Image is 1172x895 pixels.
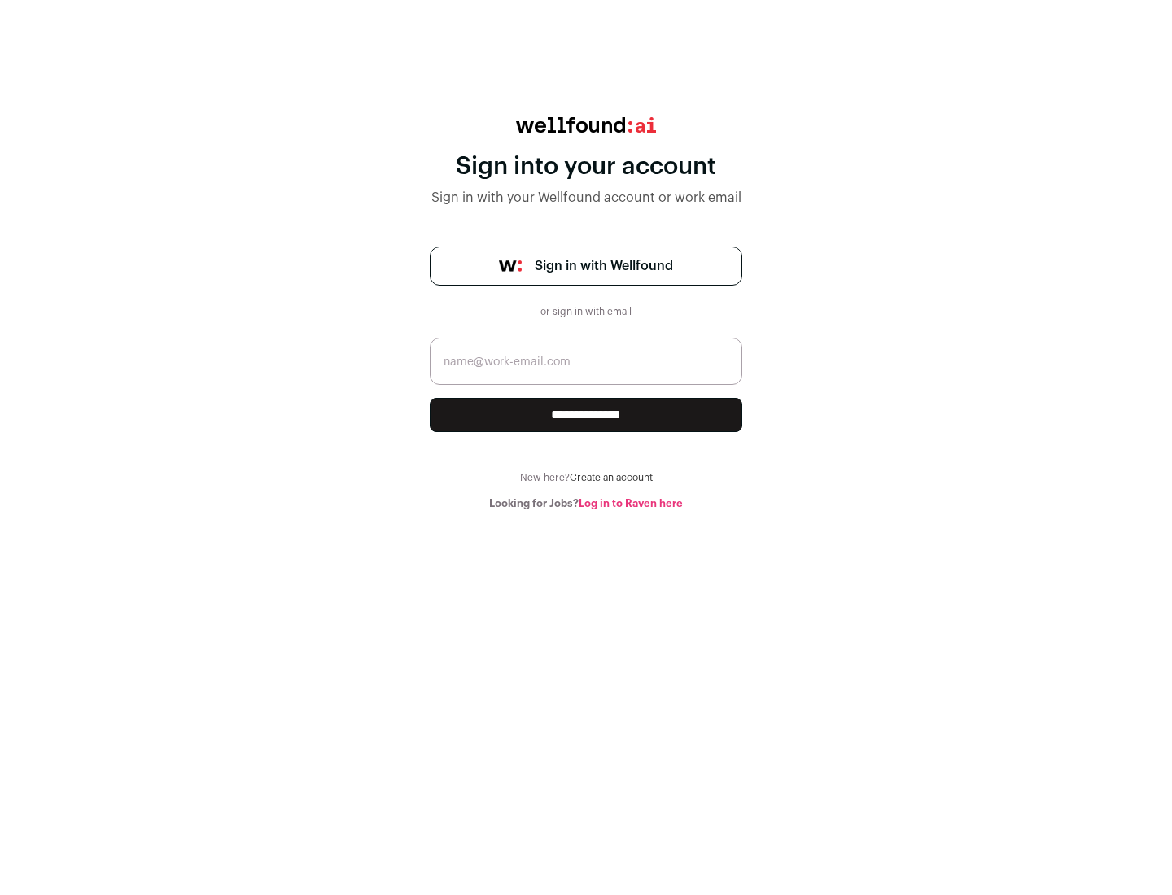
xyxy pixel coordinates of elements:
[579,498,683,509] a: Log in to Raven here
[534,305,638,318] div: or sign in with email
[430,338,742,385] input: name@work-email.com
[430,497,742,510] div: Looking for Jobs?
[430,152,742,181] div: Sign into your account
[499,260,522,272] img: wellfound-symbol-flush-black-fb3c872781a75f747ccb3a119075da62bfe97bd399995f84a933054e44a575c4.png
[516,117,656,133] img: wellfound:ai
[570,473,653,482] a: Create an account
[430,247,742,286] a: Sign in with Wellfound
[430,471,742,484] div: New here?
[535,256,673,276] span: Sign in with Wellfound
[430,188,742,207] div: Sign in with your Wellfound account or work email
